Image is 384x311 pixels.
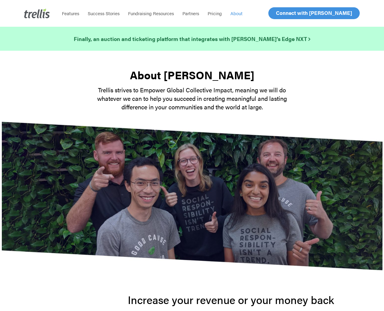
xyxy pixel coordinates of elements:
[88,10,120,16] span: Success Stories
[203,10,226,16] a: Pricing
[230,10,243,16] span: About
[74,35,310,43] a: Finally, an auction and ticketing platform that integrates with [PERSON_NAME]’s Edge NXT
[178,10,203,16] a: Partners
[74,35,310,43] strong: Finally, an auction and ticketing platform that integrates with [PERSON_NAME]’s Edge NXT
[2,122,382,271] img: Trellis team
[83,10,124,16] a: Success Stories
[62,10,79,16] span: Features
[268,7,360,19] a: Connect with [PERSON_NAME]
[86,86,298,111] p: Trellis strives to Empower Global Collective Impact, meaning we will do whatever we can to help y...
[128,10,174,16] span: Fundraising Resources
[58,10,83,16] a: Features
[124,10,178,16] a: Fundraising Resources
[208,10,222,16] span: Pricing
[130,67,254,83] strong: About [PERSON_NAME]
[226,10,247,16] a: About
[24,9,50,18] img: Trellis
[182,10,199,16] span: Partners
[276,9,352,16] span: Connect with [PERSON_NAME]
[128,294,340,306] h2: Increase your revenue or your money back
